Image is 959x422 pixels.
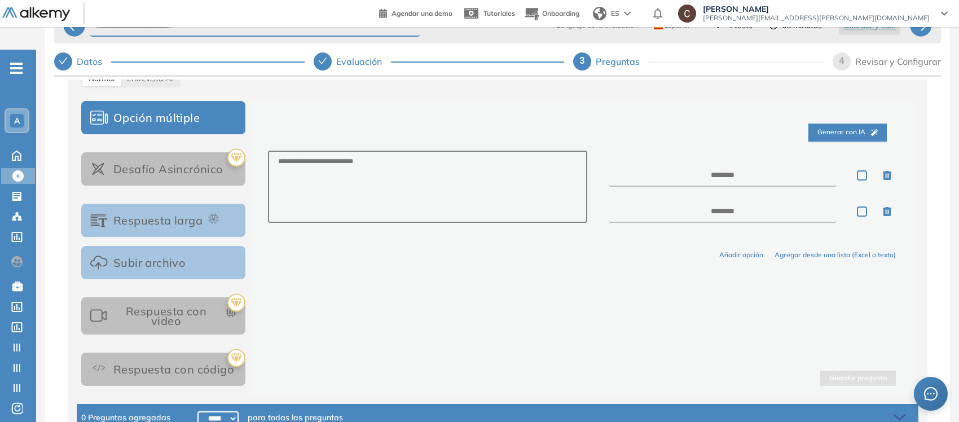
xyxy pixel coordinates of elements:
[81,101,245,134] button: Opción múltiple
[314,52,564,71] div: Evaluación
[10,67,23,69] i: -
[81,246,245,279] button: Subir archivo
[81,204,245,237] button: Respuesta larga
[89,73,115,83] span: Normal
[318,56,327,65] span: check
[336,52,391,71] div: Evaluación
[839,56,844,65] span: 4
[59,56,68,65] span: check
[820,371,896,386] button: Guardar pregunta
[593,7,606,20] img: world
[596,52,649,71] div: Preguntas
[719,250,763,261] button: Añadir opción
[855,52,941,71] div: Revisar y Configurar
[379,6,452,19] a: Agendar una demo
[775,250,896,261] button: Agregar desde una lista (Excel o texto)
[483,9,515,17] span: Tutoriales
[833,52,941,71] div: 4Revisar y Configurar
[54,52,305,71] div: Datos
[14,116,20,125] span: A
[524,2,579,26] button: Onboarding
[703,14,930,23] span: [PERSON_NAME][EMAIL_ADDRESS][PERSON_NAME][DOMAIN_NAME]
[391,9,452,17] span: Agendar una demo
[127,73,173,83] span: AI
[611,8,619,19] span: ES
[542,9,579,17] span: Onboarding
[808,124,887,142] button: Generar con IA
[923,386,938,401] span: message
[573,52,824,71] div: 3Preguntas
[580,56,585,65] span: 3
[624,11,631,16] img: arrow
[817,127,878,138] span: Generar con IA
[2,7,70,21] img: Logo
[77,52,111,71] div: Datos
[703,5,930,14] span: [PERSON_NAME]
